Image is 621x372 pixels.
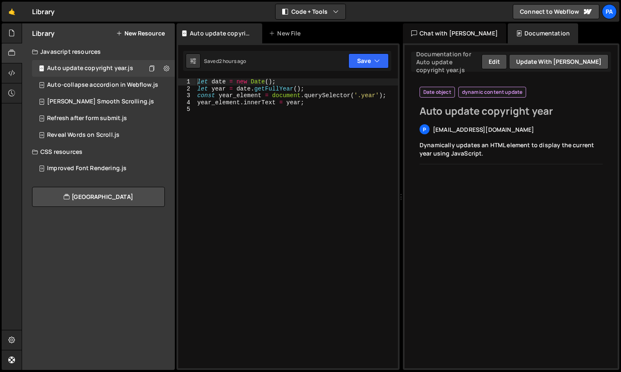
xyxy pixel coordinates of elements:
span: dynamic content update [462,89,523,96]
div: 2 hours ago [219,58,246,65]
a: Pa [602,4,617,19]
span: [EMAIL_ADDRESS][DOMAIN_NAME] [433,126,534,133]
div: Library [32,7,55,17]
a: [GEOGRAPHIC_DATA] [32,187,165,207]
span: p [423,126,426,133]
div: Auto update copyright year.js [190,29,252,38]
div: Chat with [PERSON_NAME] [403,23,506,43]
div: Documentation [508,23,578,43]
div: 2 [178,85,196,93]
div: 16593/45122.js [32,110,175,127]
div: [PERSON_NAME] Smooth Scrolling.js [47,98,154,106]
div: 5 [178,106,196,113]
button: New Resource [116,30,165,37]
button: Edit [482,54,507,69]
button: Code + Tools [276,4,345,19]
div: 16593/45123.js [32,127,175,143]
div: 3 [178,92,196,99]
button: Save [348,53,389,68]
div: Improved Font Rendering.js [47,165,127,172]
div: 16593/45118.js [32,60,175,77]
div: Auto-collapse accordion in Webflow.js [47,81,158,89]
div: 4 [178,99,196,106]
a: Connect to Webflow [513,4,599,19]
h2: Auto update copyright year [420,104,603,118]
div: Saved [204,58,246,65]
div: Auto update copyright year.js [47,65,133,72]
div: Refresh after form submit.js [47,115,127,122]
div: CSS resources [22,143,175,160]
span: Dynamically updates an HTML element to display the current year using JavaScript. [420,141,594,157]
h2: Library [32,29,55,38]
div: 16593/45119.css [32,160,175,177]
div: Reveal Words on Scroll.js [47,131,119,139]
a: 🤙 [2,2,22,22]
div: New File [269,29,304,38]
div: 16593/45120.js [32,77,175,93]
button: Update with [PERSON_NAME] [509,54,609,69]
div: 16593/45121.js [32,93,175,110]
span: Date object [423,89,451,96]
div: 1 [178,78,196,85]
div: Javascript resources [22,43,175,60]
div: Documentation for Auto update copyright year.js [414,50,482,74]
